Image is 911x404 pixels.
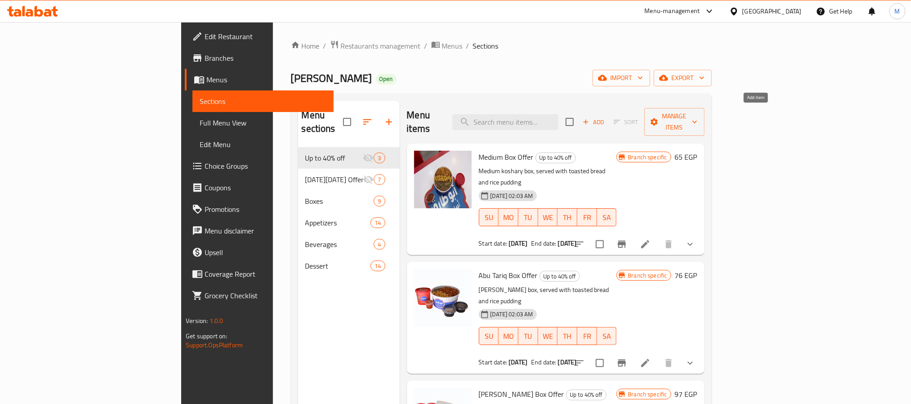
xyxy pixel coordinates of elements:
[593,70,650,86] button: import
[205,247,326,258] span: Upsell
[509,356,527,368] b: [DATE]
[305,217,371,228] div: Appetizers
[363,153,374,163] svg: Inactive section
[371,260,385,271] div: items
[518,208,538,226] button: TU
[305,239,374,250] div: Beverages
[675,269,697,282] h6: 76 EGP
[298,144,400,280] nav: Menu sections
[624,390,670,399] span: Branch specific
[298,233,400,255] div: Beverages4
[569,352,590,374] button: sort-choices
[558,238,577,249] b: [DATE]
[479,327,499,345] button: SU
[479,150,534,164] span: Medium Box Offer
[685,358,696,368] svg: Show Choices
[685,239,696,250] svg: Show Choices
[376,74,397,85] div: Open
[581,117,606,127] span: Add
[305,174,363,185] span: [DATE][DATE] Offers
[679,352,701,374] button: show more
[652,111,697,133] span: Manage items
[502,211,515,224] span: MO
[675,388,697,400] h6: 97 EGP
[581,211,594,224] span: FR
[479,166,617,188] p: Medium koshary box, served with toasted bread and rice pudding
[374,196,385,206] div: items
[538,208,558,226] button: WE
[371,262,384,270] span: 14
[185,69,333,90] a: Menus
[291,40,712,52] nav: breadcrumb
[185,220,333,242] a: Menu disclaimer
[192,90,333,112] a: Sections
[611,352,633,374] button: Branch-specific-item
[186,339,243,351] a: Support.OpsPlatform
[661,72,705,84] span: export
[577,208,597,226] button: FR
[536,153,576,163] div: Up to 40% off
[531,356,556,368] span: End date:
[624,271,670,280] span: Branch specific
[540,271,580,282] span: Up to 40% off
[566,390,607,400] div: Up to 40% off
[341,40,421,51] span: Restaurants management
[538,327,558,345] button: WE
[473,40,499,51] span: Sections
[205,53,326,63] span: Branches
[305,260,371,271] div: Dessert
[561,330,574,343] span: TH
[479,356,508,368] span: Start date:
[567,390,606,400] span: Up to 40% off
[185,285,333,306] a: Grocery Checklist
[291,68,372,88] span: [PERSON_NAME]
[185,242,333,263] a: Upsell
[374,153,385,163] div: items
[522,330,535,343] span: TU
[185,263,333,285] a: Coverage Report
[431,40,463,52] a: Menus
[558,327,577,345] button: TH
[200,117,326,128] span: Full Menu View
[590,354,609,373] span: Select to update
[645,6,700,17] div: Menu-management
[542,211,554,224] span: WE
[185,198,333,220] a: Promotions
[600,72,643,84] span: import
[499,208,518,226] button: MO
[640,239,651,250] a: Edit menu item
[640,358,651,368] a: Edit menu item
[192,112,333,134] a: Full Menu View
[569,233,590,255] button: sort-choices
[611,233,633,255] button: Branch-specific-item
[305,174,363,185] div: Black Friday Offers
[185,26,333,47] a: Edit Restaurant
[531,238,556,249] span: End date:
[200,139,326,150] span: Edit Menu
[654,70,712,86] button: export
[305,196,374,206] span: Boxes
[185,47,333,69] a: Branches
[192,134,333,155] a: Edit Menu
[452,114,558,130] input: search
[376,75,397,83] span: Open
[483,211,496,224] span: SU
[590,235,609,254] span: Select to update
[357,111,378,133] span: Sort sections
[374,174,385,185] div: items
[298,255,400,277] div: Dessert14
[479,269,538,282] span: Abu Tariq Box Offer
[558,208,577,226] button: TH
[509,238,527,249] b: [DATE]
[371,219,384,227] span: 14
[363,174,374,185] svg: Inactive section
[298,169,400,190] div: [DATE][DATE] Offers7
[414,151,472,208] img: Medium Box Offer
[487,310,537,319] span: [DATE] 02:03 AM
[407,108,442,135] h2: Menu items
[624,153,670,162] span: Branch specific
[479,284,617,307] p: [PERSON_NAME] box, served with toasted bread and rice pudding
[424,40,428,51] li: /
[378,111,400,133] button: Add section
